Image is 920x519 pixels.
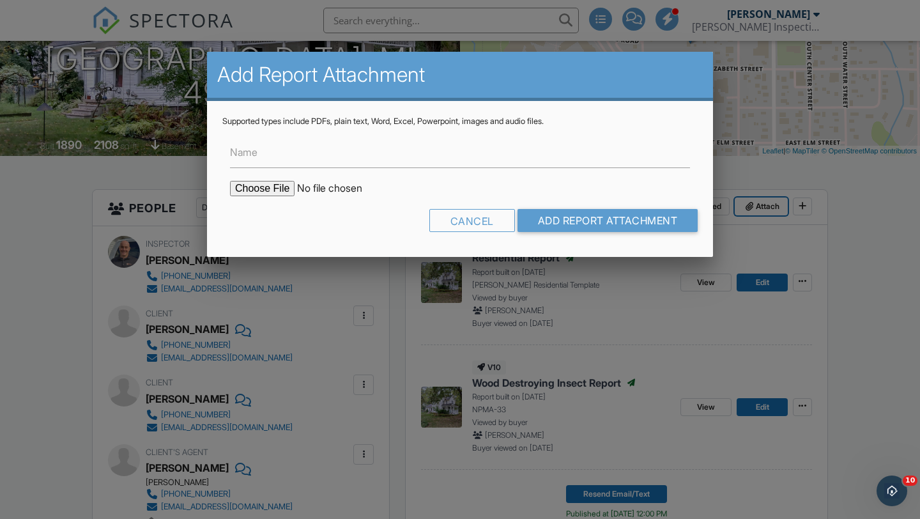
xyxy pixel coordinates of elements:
div: Cancel [429,209,515,232]
label: Name [230,145,257,159]
span: 10 [903,476,917,486]
h2: Add Report Attachment [217,62,703,88]
div: Supported types include PDFs, plain text, Word, Excel, Powerpoint, images and audio files. [222,116,698,127]
iframe: Intercom live chat [877,476,907,506]
input: Add Report Attachment [517,209,698,232]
